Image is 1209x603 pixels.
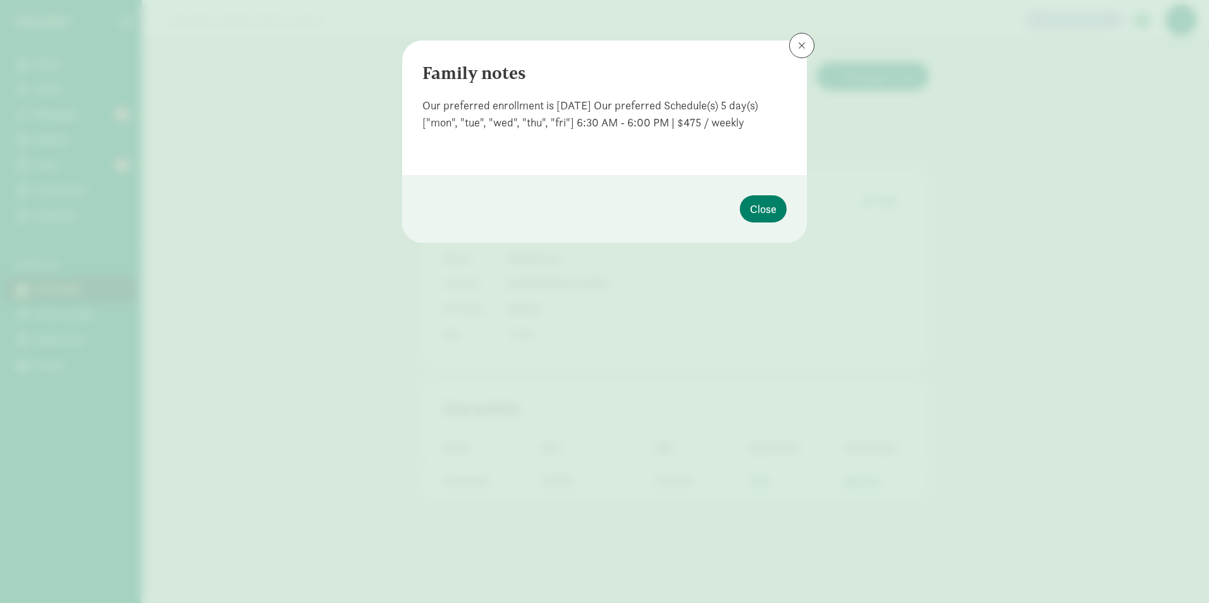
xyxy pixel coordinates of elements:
iframe: Chat Widget [1146,542,1209,603]
span: Close [750,200,776,217]
div: Family notes [422,61,787,87]
button: Close [740,195,787,222]
div: Our preferred enrollment is [DATE] Our preferred Schedule(s) 5 day(s) ["mon", "tue", "wed", "thu"... [422,97,787,131]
